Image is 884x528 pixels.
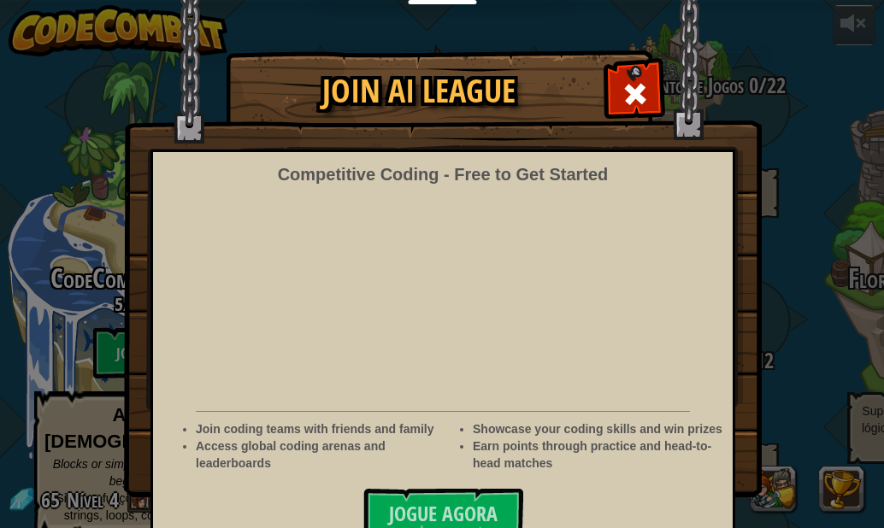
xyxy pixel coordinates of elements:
li: Access global coding arenas and leaderboards [196,437,447,472]
li: Earn points through practice and head-to-head matches [473,437,724,472]
li: Join coding teams with friends and family [196,420,447,437]
li: Showcase your coding skills and win prizes [473,420,724,437]
h1: Join AI League [244,73,594,109]
span: Jogue Agora [389,500,498,527]
div: Competitive Coding - Free to Get Started [278,162,609,187]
